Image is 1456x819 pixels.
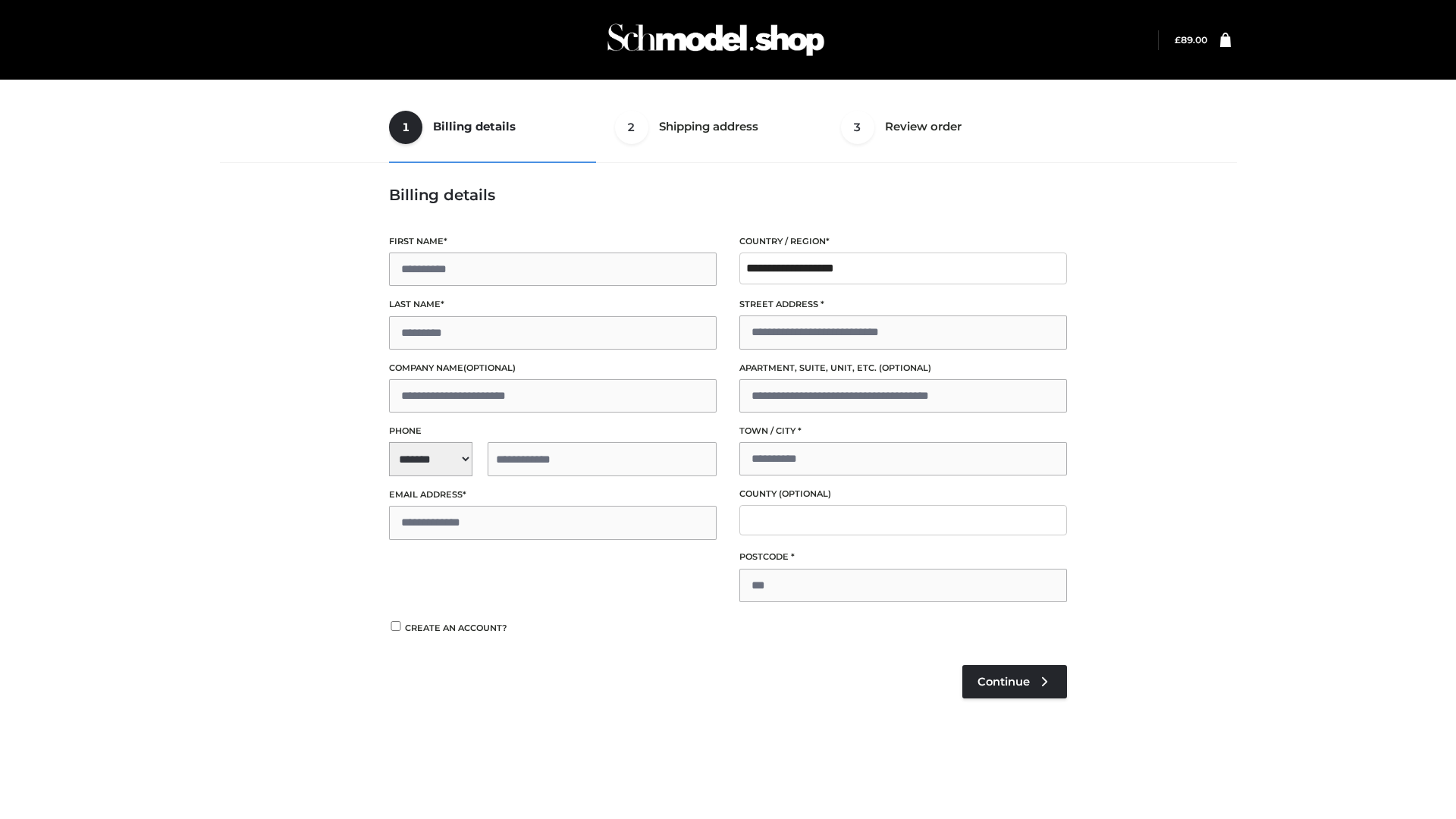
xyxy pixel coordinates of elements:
[962,665,1067,698] a: Continue
[463,362,516,373] span: (optional)
[739,297,1067,312] label: Street address
[389,297,717,312] label: Last name
[739,361,1067,375] label: Apartment, suite, unit, etc.
[739,550,1067,564] label: Postcode
[389,186,1067,204] h3: Billing details
[389,424,717,438] label: Phone
[977,675,1030,689] span: Continue
[1175,34,1181,45] span: £
[739,234,1067,249] label: Country / Region
[739,487,1067,501] label: County
[602,10,830,70] img: Schmodel Admin 964
[389,361,717,375] label: Company name
[389,234,717,249] label: First name
[389,621,403,631] input: Create an account?
[1175,34,1207,45] bdi: 89.00
[879,362,931,373] span: (optional)
[389,488,717,502] label: Email address
[739,424,1067,438] label: Town / City
[779,488,831,499] span: (optional)
[1175,34,1207,45] a: £89.00
[405,623,507,633] span: Create an account?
